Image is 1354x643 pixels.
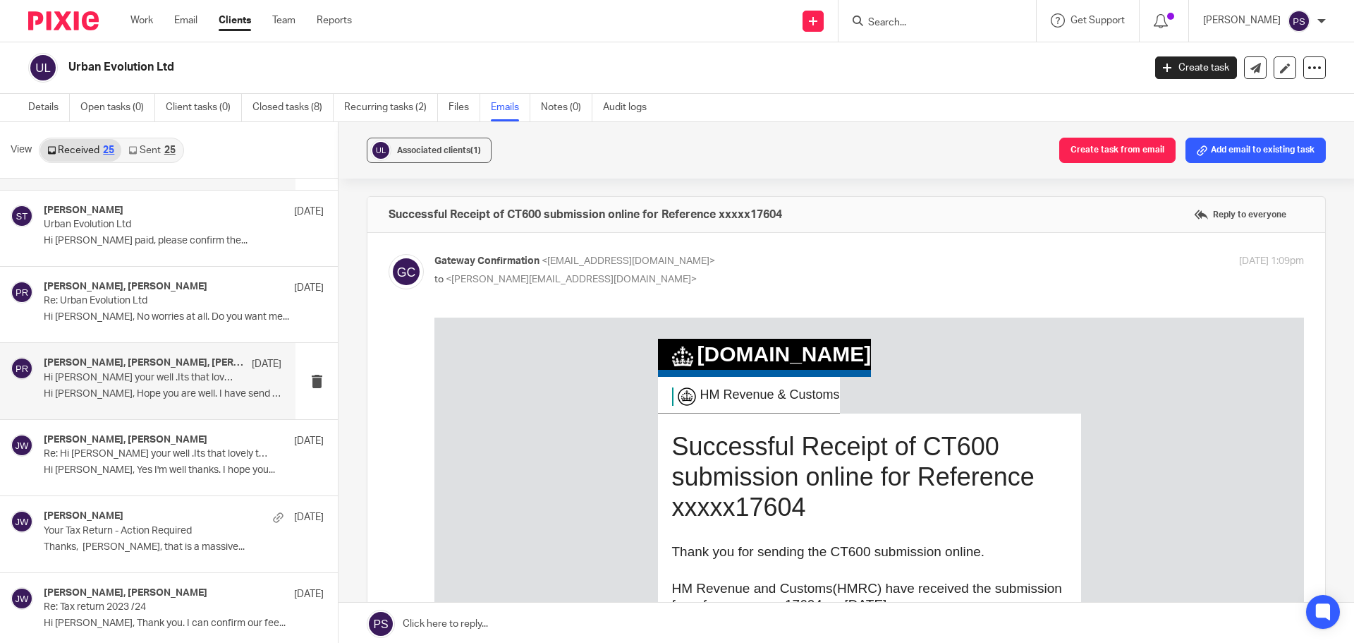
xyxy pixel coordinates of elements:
img: hmrc_tudor_crest_18px_x2.png [238,70,262,88]
p: [DATE] [294,587,324,601]
a: Create task [1155,56,1237,79]
a: [DOMAIN_NAME] [263,25,437,48]
a: Reports [317,13,352,28]
a: Recurring tasks (2) [344,94,438,121]
img: svg%3E [11,510,33,533]
a: Audit logs [603,94,657,121]
p: It will be processed depending on further validation checks. [238,317,633,333]
span: View [11,143,32,157]
h4: [PERSON_NAME], [PERSON_NAME] [44,587,207,599]
p: Hi [PERSON_NAME], Yes I'm well thanks. I hope you... [44,464,324,476]
p: Hi [PERSON_NAME] paid, please confirm the... [44,235,324,247]
div: 25 [164,145,176,155]
span: Gateway Confirmation [434,256,539,266]
a: Closed tasks (8) [252,94,334,121]
a: Sent25 [121,139,182,162]
h4: Successful Receipt of CT600 submission online for Reference xxxxx17604 [389,208,782,222]
img: svg%3E [1288,10,1310,32]
div: 25 [103,145,114,155]
img: svg%3E [28,53,58,83]
h1: Successful Receipt of CT600 submission online for Reference xxxxx17604 [238,114,633,205]
p: [DATE] [294,281,324,295]
input: Search [867,17,994,30]
p: Re: Tax return 2023 /24 [44,601,268,613]
span: (1) [470,146,481,155]
span: Get Support [1071,16,1125,25]
p: Urban Evolution Ltd [44,219,268,231]
img: svg%3E [11,281,33,304]
img: svg%3E [11,434,33,457]
h4: [PERSON_NAME], [PERSON_NAME], [PERSON_NAME] [44,357,245,369]
a: Received25 [40,139,121,162]
h4: [PERSON_NAME] [44,510,123,522]
p: [DATE] 1:09pm [1239,254,1304,269]
img: svg%3E [11,357,33,380]
button: Add email to existing task [1185,138,1326,163]
span: Associated clients [397,146,481,155]
p: Re: Hi [PERSON_NAME] your well .Its that lovely tme of year again. i need Urban accounts compilin... [44,448,268,460]
p: Thank you for sending the CT600 submission online. [238,227,633,243]
p: This usually takes at least 2 working days and you can check the progress for the return accounti... [238,354,633,402]
p: HMRC can't confirm that this submission meets that requirement until we've processed it and will ... [238,477,633,525]
img: svg%3E [389,254,424,289]
a: Email [174,13,197,28]
p: [PERSON_NAME] [1203,13,1281,28]
p: Re: Urban Evolution Ltd [44,295,268,307]
span: <[EMAIL_ADDRESS][DOMAIN_NAME]> [542,256,715,266]
p: [DATE] [294,510,324,524]
button: Associated clients(1) [367,138,492,163]
p: Hi [PERSON_NAME] your well .Its that lovely tme of year again. i need Urban accounts compiling. W... [44,372,234,384]
button: Create task from email [1059,138,1176,163]
span: <[PERSON_NAME][EMAIL_ADDRESS][DOMAIN_NAME]> [446,275,697,284]
p: Hi [PERSON_NAME], Hope you are well. I have send you... [44,388,281,400]
p: [DATE] [252,357,281,371]
img: svg%3E [11,205,33,227]
img: svg%3E [11,587,33,610]
p: Thanks, [PERSON_NAME], that is a massive... [44,541,324,553]
h4: [PERSON_NAME], [PERSON_NAME] [44,281,207,293]
a: Team [272,13,295,28]
p: [DATE] [294,205,324,219]
label: Reply to everyone [1190,204,1290,225]
p: Hi [PERSON_NAME], No worries at all. Do you want me... [44,311,324,323]
td: HM Revenue & Customs [266,59,405,96]
p: All parts of the Company Tax Return must be proper and complete and the content must be viewable ... [238,423,633,456]
p: Hi [PERSON_NAME], Thank you. I can confirm our fee... [44,618,324,630]
a: Open tasks (0) [80,94,155,121]
p: Your Tax Return - Action Required [44,525,268,537]
a: Notes (0) [541,94,592,121]
img: Pixie [28,11,99,30]
a: Clients [219,13,251,28]
p: [DATE] [294,434,324,448]
p: HMRC no longer issues paper acknowledgements. We recommend that you keep this email and a copy of... [238,546,633,579]
h4: [PERSON_NAME], [PERSON_NAME] [44,434,207,446]
a: Files [449,94,480,121]
a: Emails [491,94,530,121]
a: Work [130,13,153,28]
h4: [PERSON_NAME] [44,205,123,217]
a: Client tasks (0) [166,94,242,121]
a: Details [28,94,70,121]
h2: Urban Evolution Ltd [68,60,921,75]
img: svg%3E [370,140,391,161]
p: HM Revenue and Customs(HMRC) have received the submission for reference xxxxx17604 on [DATE]. [238,263,633,296]
span: to [434,275,444,284]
